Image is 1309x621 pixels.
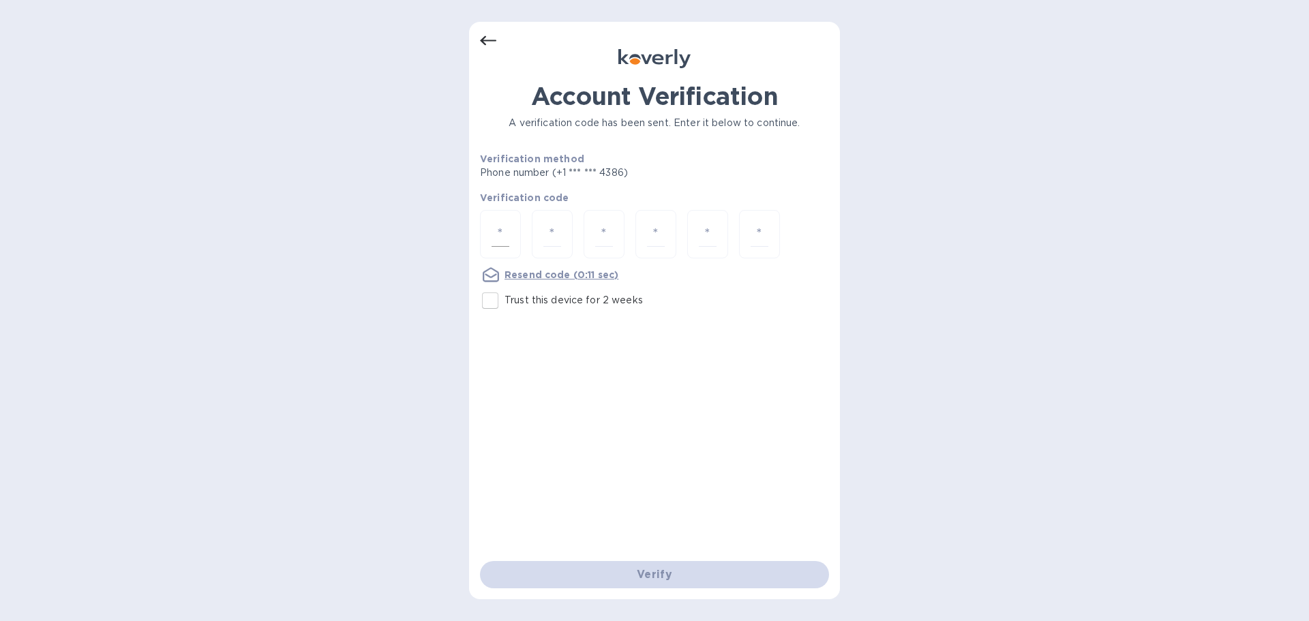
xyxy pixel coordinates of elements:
[480,82,829,110] h1: Account Verification
[480,116,829,130] p: A verification code has been sent. Enter it below to continue.
[480,191,829,205] p: Verification code
[505,293,643,307] p: Trust this device for 2 weeks
[480,153,584,164] b: Verification method
[480,166,732,180] p: Phone number (+1 *** *** 4386)
[505,269,618,280] u: Resend code (0:11 sec)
